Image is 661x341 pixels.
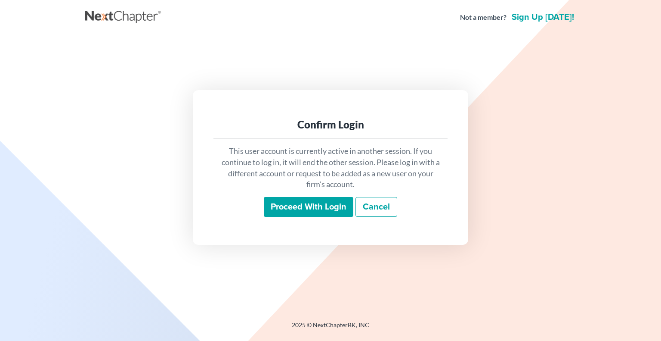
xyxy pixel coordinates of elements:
[510,13,576,22] a: Sign up [DATE]!
[264,197,353,217] input: Proceed with login
[460,13,507,22] strong: Not a member?
[355,197,397,217] a: Cancel
[85,321,576,336] div: 2025 © NextChapterBK, INC
[220,146,441,190] p: This user account is currently active in another session. If you continue to log in, it will end ...
[220,118,441,131] div: Confirm Login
